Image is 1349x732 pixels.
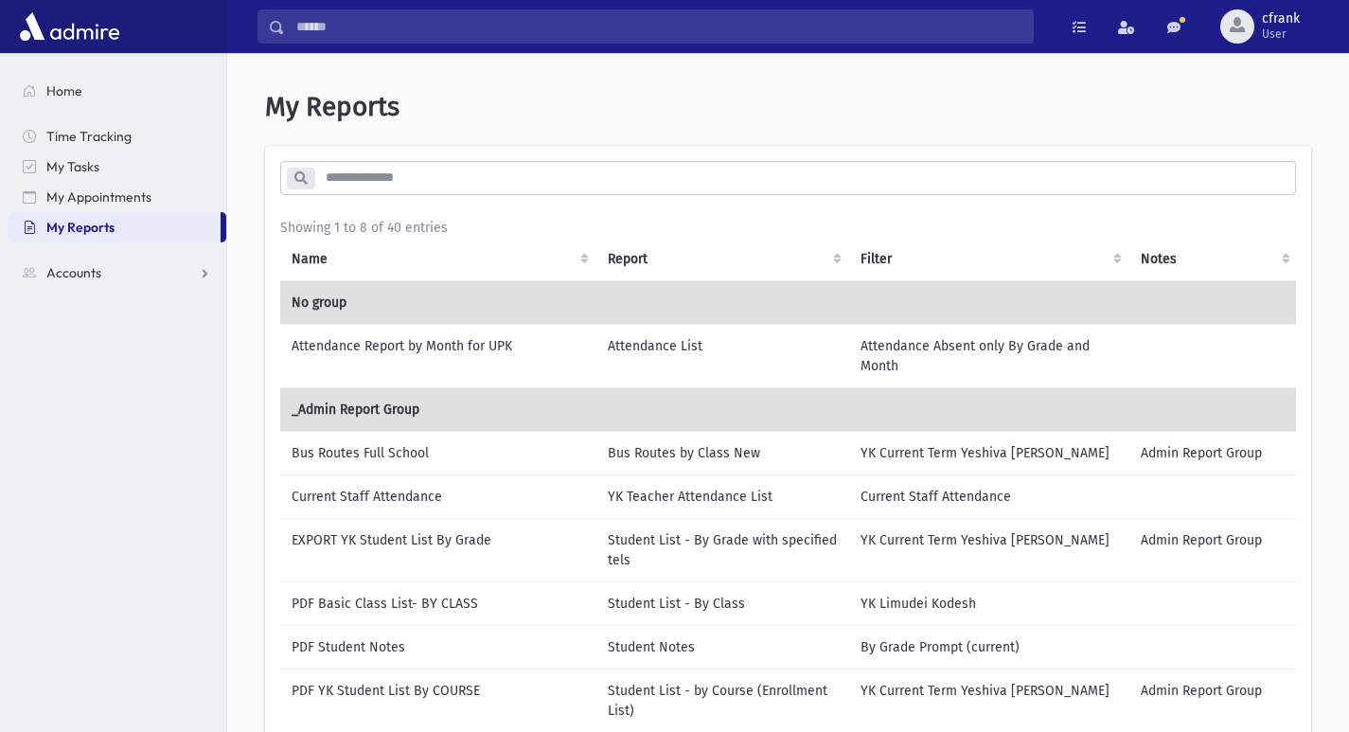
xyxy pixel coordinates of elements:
td: EXPORT YK Student List By Grade [280,518,596,581]
a: My Reports [8,212,221,242]
span: My Appointments [46,188,151,205]
td: Attendance Report by Month for UPK [280,324,596,387]
span: Accounts [46,264,101,281]
td: Admin Report Group [1129,518,1298,581]
td: Admin Report Group [1129,431,1298,474]
span: My Tasks [46,158,99,175]
td: Current Staff Attendance [280,474,596,518]
td: Attendance List [596,324,849,387]
td: YK Teacher Attendance List [596,474,849,518]
td: Student List - by Course (Enrollment List) [596,669,849,732]
td: YK Current Term Yeshiva [PERSON_NAME] [849,431,1129,474]
td: YK Limudei Kodesh [849,581,1129,625]
a: Time Tracking [8,121,226,152]
th: Name: activate to sort column ascending [280,238,596,281]
td: Student Notes [596,625,849,669]
td: PDF Basic Class List- BY CLASS [280,581,596,625]
input: Search [285,9,1033,44]
td: YK Current Term Yeshiva [PERSON_NAME] [849,669,1129,732]
td: Attendance Absent only By Grade and Month [849,324,1129,387]
a: Home [8,76,226,106]
td: Current Staff Attendance [849,474,1129,518]
a: My Tasks [8,152,226,182]
a: Accounts [8,258,226,288]
td: No group [280,280,1298,324]
td: Bus Routes by Class New [596,431,849,474]
img: AdmirePro [15,8,124,45]
a: My Appointments [8,182,226,212]
td: YK Current Term Yeshiva [PERSON_NAME] [849,518,1129,581]
td: Student List - By Class [596,581,849,625]
td: PDF Student Notes [280,625,596,669]
span: My Reports [46,219,115,236]
span: Home [46,82,82,99]
span: User [1262,27,1300,42]
th: Report: activate to sort column ascending [596,238,849,281]
th: Notes : activate to sort column ascending [1129,238,1298,281]
td: _Admin Report Group [280,387,1298,431]
td: Student List - By Grade with specified tels [596,518,849,581]
span: Time Tracking [46,128,132,145]
td: Admin Report Group [1129,669,1298,732]
span: cfrank [1262,11,1300,27]
div: Showing 1 to 8 of 40 entries [280,218,1296,238]
td: Bus Routes Full School [280,431,596,474]
td: PDF YK Student List By COURSE [280,669,596,732]
span: My Reports [265,91,399,122]
th: Filter : activate to sort column ascending [849,238,1129,281]
td: By Grade Prompt (current) [849,625,1129,669]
